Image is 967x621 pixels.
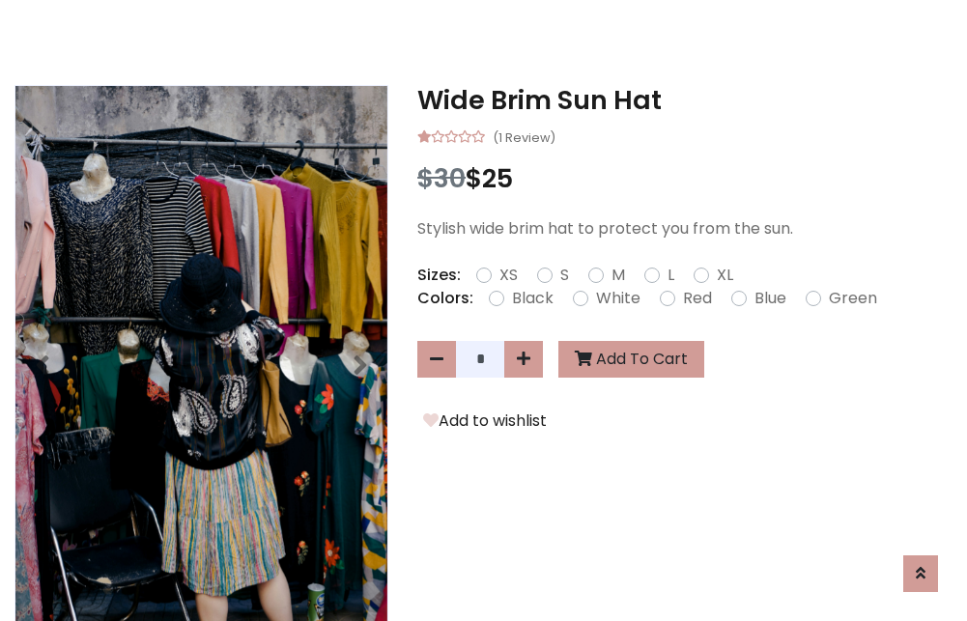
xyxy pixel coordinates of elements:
[558,341,704,378] button: Add To Cart
[754,287,786,310] label: Blue
[668,264,674,287] label: L
[417,160,466,196] span: $30
[417,85,953,116] h3: Wide Brim Sun Hat
[417,287,473,310] p: Colors:
[596,287,640,310] label: White
[683,287,712,310] label: Red
[499,264,518,287] label: XS
[417,163,953,194] h3: $
[417,217,953,240] p: Stylish wide brim hat to protect you from the sun.
[512,287,554,310] label: Black
[417,409,553,434] button: Add to wishlist
[493,125,555,148] small: (1 Review)
[560,264,569,287] label: S
[611,264,625,287] label: M
[482,160,513,196] span: 25
[417,264,461,287] p: Sizes:
[717,264,733,287] label: XL
[829,287,877,310] label: Green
